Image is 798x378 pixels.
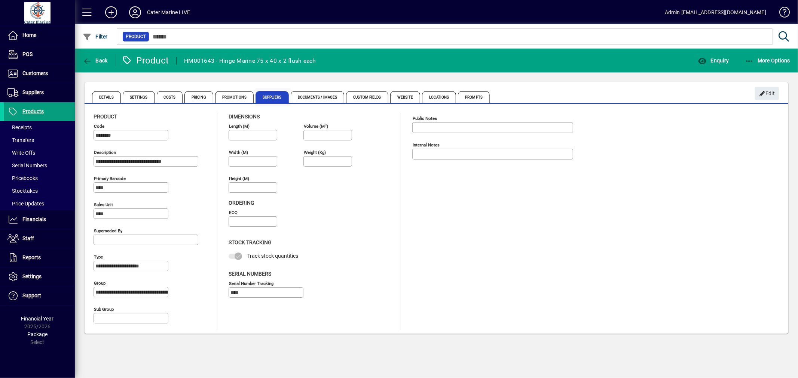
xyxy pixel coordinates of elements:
span: Product [94,114,117,120]
a: Stocktakes [4,185,75,197]
a: Knowledge Base [774,1,789,26]
mat-label: EOQ [229,210,238,215]
button: Back [81,54,110,67]
span: Suppliers [22,89,44,95]
span: Details [92,91,121,103]
a: Transfers [4,134,75,146]
span: Prompts [458,91,490,103]
span: Costs [157,91,183,103]
a: Reports [4,248,75,267]
span: Financial Year [21,316,54,322]
a: POS [4,45,75,64]
span: Support [22,292,41,298]
mat-label: Superseded by [94,228,122,233]
span: More Options [745,58,791,63]
mat-label: Public Notes [413,116,437,121]
mat-label: Sub group [94,307,114,312]
button: Edit [755,87,779,100]
a: Write Offs [4,146,75,159]
a: Home [4,26,75,45]
span: Products [22,108,44,114]
mat-label: Sales unit [94,202,113,207]
span: Serial Numbers [229,271,271,277]
span: Customers [22,70,48,76]
span: Staff [22,235,34,241]
span: Serial Numbers [7,162,47,168]
span: Settings [123,91,155,103]
mat-label: Group [94,281,106,286]
span: Stock Tracking [229,239,272,245]
span: Enquiry [698,58,729,63]
span: Website [390,91,421,103]
span: Custom Fields [346,91,388,103]
a: Staff [4,229,75,248]
span: Package [27,331,48,337]
mat-label: Weight (Kg) [304,150,326,155]
a: Financials [4,210,75,229]
a: Serial Numbers [4,159,75,172]
mat-label: Height (m) [229,176,249,181]
mat-label: Length (m) [229,124,250,129]
span: Home [22,32,36,38]
span: Ordering [229,200,254,206]
mat-label: Volume (m ) [304,124,328,129]
span: Financials [22,216,46,222]
span: Locations [422,91,456,103]
span: Documents / Images [291,91,345,103]
span: Settings [22,273,42,279]
mat-label: Serial Number tracking [229,281,273,286]
div: Product [122,55,169,66]
a: Price Updates [4,197,75,210]
app-page-header-button: Back [75,54,116,67]
span: Suppliers [256,91,289,103]
a: Suppliers [4,83,75,102]
a: Customers [4,64,75,83]
span: Receipts [7,124,32,130]
a: Support [4,286,75,305]
mat-label: Type [94,254,103,260]
button: Filter [81,30,110,43]
mat-label: Internal Notes [413,142,440,148]
button: Enquiry [696,54,731,67]
a: Settings [4,267,75,286]
span: Price Updates [7,201,44,207]
a: Pricebooks [4,172,75,185]
span: Pricing [184,91,213,103]
span: Dimensions [229,114,260,120]
div: Admin [EMAIL_ADDRESS][DOMAIN_NAME] [665,6,766,18]
mat-label: Code [94,124,104,129]
span: Product [126,33,146,40]
mat-label: Primary barcode [94,176,126,181]
span: Track stock quantities [247,253,298,259]
div: HM001643 - Hinge Marine 75 x 40 x 2 flush each [184,55,316,67]
sup: 3 [325,123,327,127]
button: More Options [743,54,792,67]
button: Profile [123,6,147,19]
mat-label: Description [94,150,116,155]
button: Add [99,6,123,19]
mat-label: Width (m) [229,150,248,155]
span: Promotions [215,91,254,103]
span: POS [22,51,33,57]
span: Write Offs [7,150,35,156]
span: Back [83,58,108,63]
span: Transfers [7,137,34,143]
span: Edit [759,87,775,100]
span: Filter [83,34,108,40]
span: Reports [22,254,41,260]
span: Stocktakes [7,188,38,194]
span: Pricebooks [7,175,38,181]
a: Receipts [4,121,75,134]
div: Cater Marine LIVE [147,6,190,18]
